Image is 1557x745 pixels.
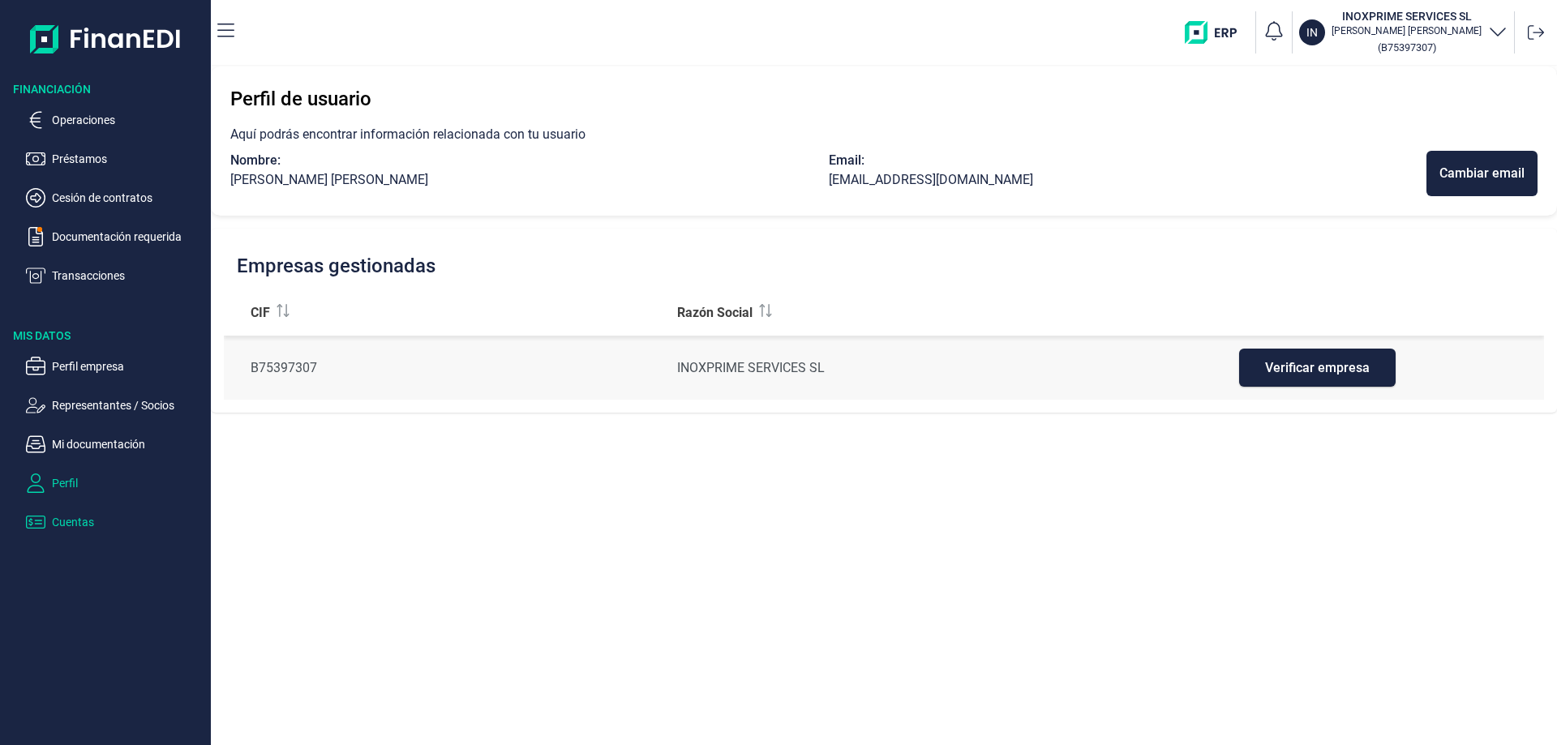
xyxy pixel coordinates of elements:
button: ININOXPRIME SERVICES SL[PERSON_NAME] [PERSON_NAME](B75397307) [1299,8,1508,57]
div: Nombre: [230,151,829,170]
button: Operaciones [26,110,204,130]
h3: Perfil de usuario [230,86,1538,112]
p: Perfil empresa [52,357,204,376]
h2: Empresas gestionadas [237,255,435,277]
p: Aquí podrás encontrar información relacionada con tu usuario [230,125,1538,144]
p: Mi documentación [52,435,204,454]
p: Cuentas [52,512,204,532]
div: [PERSON_NAME] [PERSON_NAME] [230,170,829,190]
small: Copiar cif [1378,41,1436,54]
div: [EMAIL_ADDRESS][DOMAIN_NAME] [829,170,1427,190]
button: Cambiar email [1426,151,1538,196]
p: Operaciones [52,110,204,130]
button: Transacciones [26,266,204,285]
button: Verificar empresa [1239,349,1396,387]
div: Email: [829,151,1427,170]
p: IN [1306,24,1318,41]
p: Representantes / Socios [52,396,204,415]
p: Cesión de contratos [52,188,204,208]
button: Perfil [26,473,204,493]
span: Razón Social [677,303,753,323]
h3: INOXPRIME SERVICES SL [1332,8,1482,24]
div: B75397307 [251,358,651,378]
button: Cuentas [26,512,204,532]
button: Cesión de contratos [26,188,204,208]
button: Perfil empresa [26,357,204,376]
button: Documentación requerida [26,227,204,246]
p: [PERSON_NAME] [PERSON_NAME] [1332,24,1482,37]
img: erp [1185,21,1249,44]
span: Verificar empresa [1265,362,1370,374]
p: Perfil [52,473,204,493]
img: Logo de aplicación [30,13,182,65]
div: INOXPRIME SERVICES SL [677,358,1092,378]
p: Documentación requerida [52,227,204,246]
span: CIF [251,303,270,323]
button: Préstamos [26,149,204,169]
p: Préstamos [52,149,204,169]
button: Representantes / Socios [26,396,204,415]
div: Cambiar email [1439,164,1525,183]
p: Transacciones [52,266,204,285]
button: Mi documentación [26,435,204,454]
